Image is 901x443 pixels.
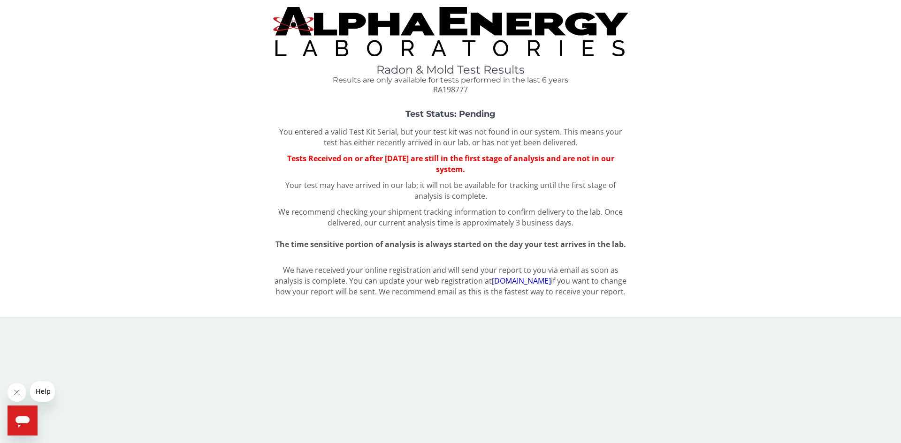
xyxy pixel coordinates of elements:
span: Tests Received on or after [DATE] are still in the first stage of analysis and are not in our sys... [287,153,614,174]
p: You entered a valid Test Kit Serial, but your test kit was not found in our system. This means yo... [273,127,628,148]
img: TightCrop.jpg [273,7,628,56]
span: Once delivered, our current analysis time is approximately 3 business days. [328,207,623,228]
iframe: Close message [8,383,26,402]
iframe: Button to launch messaging window [8,405,38,435]
iframe: Message from company [30,381,55,402]
span: RA198777 [433,84,468,95]
p: Your test may have arrived in our lab; it will not be available for tracking until the first stag... [273,180,628,202]
h1: Radon & Mold Test Results [273,64,628,76]
strong: Test Status: Pending [405,109,496,119]
span: We recommend checking your shipment tracking information to confirm delivery to the lab. [278,207,603,217]
p: We have received your online registration and will send your report to you via email as soon as a... [273,265,628,297]
h4: Results are only available for tests performed in the last 6 years [273,76,628,84]
span: The time sensitive portion of analysis is always started on the day your test arrives in the lab. [275,239,626,249]
a: [DOMAIN_NAME] [492,276,551,286]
